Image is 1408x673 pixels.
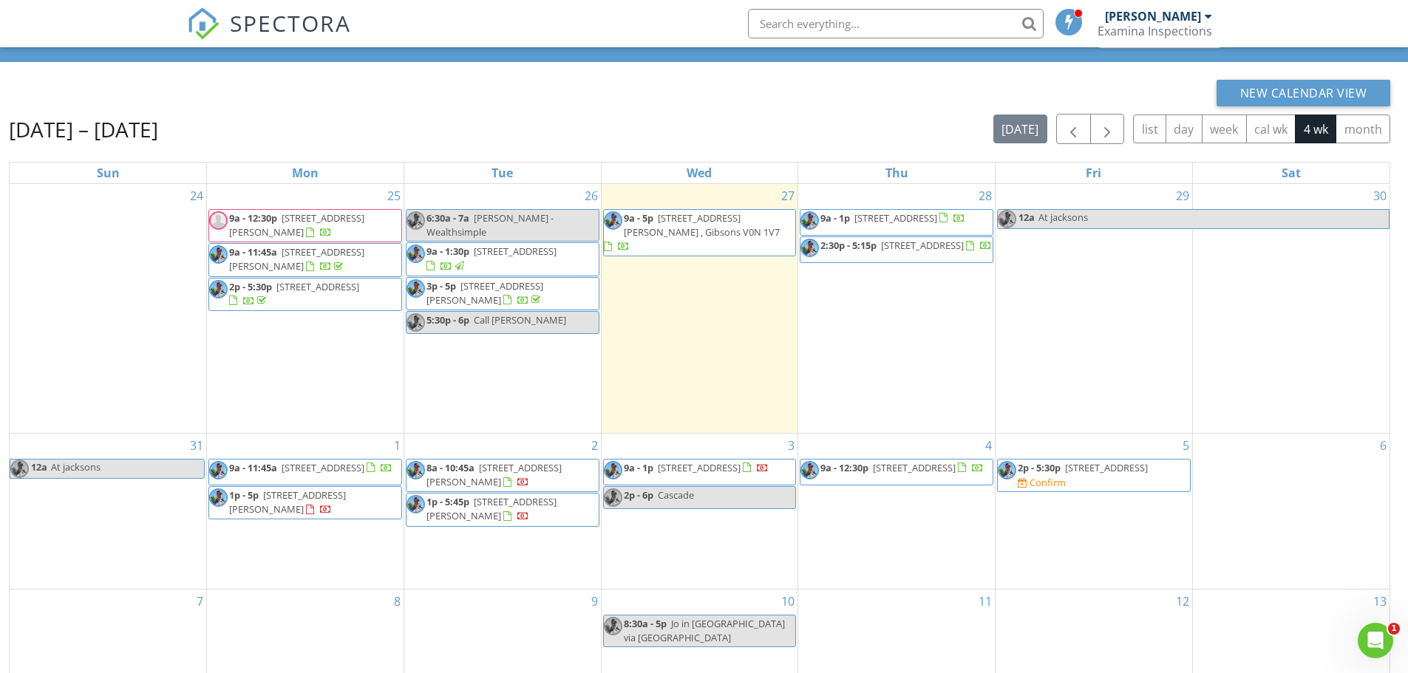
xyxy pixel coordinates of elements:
[820,461,868,474] span: 9a - 12:30p
[1370,590,1390,613] a: Go to September 13, 2025
[407,211,425,230] img: 20230727_143203b.jpg
[1192,433,1390,589] td: Go to September 6, 2025
[406,493,599,526] a: 1p - 5:45p [STREET_ADDRESS][PERSON_NAME]
[1065,461,1148,474] span: [STREET_ADDRESS]
[1246,115,1296,143] button: cal wk
[194,590,206,613] a: Go to September 7, 2025
[1098,24,1212,38] div: Examina Inspections
[1166,115,1203,143] button: day
[426,279,456,293] span: 3p - 5p
[209,488,228,507] img: 20230727_143203b.jpg
[229,211,277,225] span: 9a - 12:30p
[187,434,206,457] a: Go to August 31, 2025
[426,279,543,307] a: 3p - 5p [STREET_ADDRESS][PERSON_NAME]
[1083,163,1104,183] a: Friday
[798,433,996,589] td: Go to September 4, 2025
[426,245,469,258] span: 9a - 1:30p
[976,184,995,208] a: Go to August 28, 2025
[996,433,1193,589] td: Go to September 5, 2025
[426,495,469,508] span: 1p - 5:45p
[9,115,158,144] h2: [DATE] – [DATE]
[209,211,228,230] img: default-user-f0147aede5fd5fa78ca7ade42f37bd4542148d508eef1c3d3ea960f66861d68b.jpg
[276,280,359,293] span: [STREET_ADDRESS]
[407,279,425,298] img: 20230727_143203b.jpg
[30,460,48,478] span: 12a
[208,209,402,242] a: 9a - 12:30p [STREET_ADDRESS][PERSON_NAME]
[407,245,425,263] img: 20230727_143203b.jpg
[1217,80,1391,106] button: New Calendar View
[208,486,402,519] a: 1p - 5p [STREET_ADDRESS][PERSON_NAME]
[800,211,819,230] img: 20230727_143203b.jpg
[10,460,29,478] img: 20230727_143203b.jpg
[993,115,1047,143] button: [DATE]
[406,277,599,310] a: 3p - 5p [STREET_ADDRESS][PERSON_NAME]
[1018,476,1066,490] a: Confirm
[1018,210,1035,228] span: 12a
[1056,114,1091,144] button: Previous
[426,245,557,272] a: 9a - 1:30p [STREET_ADDRESS]
[976,590,995,613] a: Go to September 11, 2025
[748,9,1044,38] input: Search everything...
[10,433,207,589] td: Go to August 31, 2025
[604,617,622,635] img: 20230727_143203b.jpg
[582,184,601,208] a: Go to August 26, 2025
[474,245,557,258] span: [STREET_ADDRESS]
[1099,27,1220,48] div: Calendar Settings
[384,184,404,208] a: Go to August 25, 2025
[229,211,364,239] a: 9a - 12:30p [STREET_ADDRESS][PERSON_NAME]
[800,459,993,485] a: 9a - 12:30p [STREET_ADDRESS]
[209,461,228,479] img: 20230727_143203b.jpg
[624,461,769,474] a: 9a - 1p [STREET_ADDRESS]
[1295,115,1336,143] button: 4 wk
[588,590,601,613] a: Go to September 9, 2025
[1038,211,1088,224] span: At jacksons
[601,433,798,589] td: Go to September 3, 2025
[187,184,206,208] a: Go to August 24, 2025
[1098,26,1222,49] a: Calendar Settings
[998,461,1016,479] img: 20230727_143203b.jpg
[658,461,741,474] span: [STREET_ADDRESS]
[230,7,351,38] span: SPECTORA
[404,433,601,589] td: Go to September 2, 2025
[229,245,364,273] span: [STREET_ADDRESS][PERSON_NAME]
[800,209,993,236] a: 9a - 1p [STREET_ADDRESS]
[820,211,965,225] a: 9a - 1p [STREET_ADDRESS]
[229,461,277,474] span: 9a - 11:45a
[882,163,911,183] a: Thursday
[604,211,780,253] a: 9a - 5p [STREET_ADDRESS][PERSON_NAME] , Gibsons V0N 1V7
[603,209,797,257] a: 9a - 5p [STREET_ADDRESS][PERSON_NAME] , Gibsons V0N 1V7
[1030,476,1066,488] div: Confirm
[407,495,425,513] img: 20230727_143203b.jpg
[820,461,984,474] a: 9a - 12:30p [STREET_ADDRESS]
[282,461,364,474] span: [STREET_ADDRESS]
[229,461,392,474] a: 9a - 11:45a [STREET_ADDRESS]
[1279,163,1304,183] a: Saturday
[1105,9,1201,24] div: [PERSON_NAME]
[1370,184,1390,208] a: Go to August 30, 2025
[982,434,995,457] a: Go to September 4, 2025
[1173,590,1192,613] a: Go to September 12, 2025
[604,488,622,507] img: 20230727_143203b.jpg
[800,461,819,479] img: 20230727_143203b.jpg
[624,461,653,474] span: 9a - 1p
[1192,184,1390,433] td: Go to August 30, 2025
[489,163,516,183] a: Tuesday
[229,245,364,273] a: 9a - 11:45a [STREET_ADDRESS][PERSON_NAME]
[207,433,404,589] td: Go to September 1, 2025
[426,211,469,225] span: 6:30a - 7a
[785,434,797,457] a: Go to September 3, 2025
[407,461,425,479] img: 20230727_143203b.jpg
[798,184,996,433] td: Go to August 28, 2025
[229,280,272,293] span: 2p - 5:30p
[778,184,797,208] a: Go to August 27, 2025
[426,461,562,488] a: 8a - 10:45a [STREET_ADDRESS][PERSON_NAME]
[426,211,554,239] span: [PERSON_NAME] - Wealthsimple
[229,488,346,516] span: [STREET_ADDRESS][PERSON_NAME]
[684,163,715,183] a: Wednesday
[406,459,599,492] a: 8a - 10:45a [STREET_ADDRESS][PERSON_NAME]
[624,211,780,239] span: [STREET_ADDRESS][PERSON_NAME] , Gibsons V0N 1V7
[1133,115,1166,143] button: list
[881,239,964,252] span: [STREET_ADDRESS]
[404,184,601,433] td: Go to August 26, 2025
[1377,434,1390,457] a: Go to September 6, 2025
